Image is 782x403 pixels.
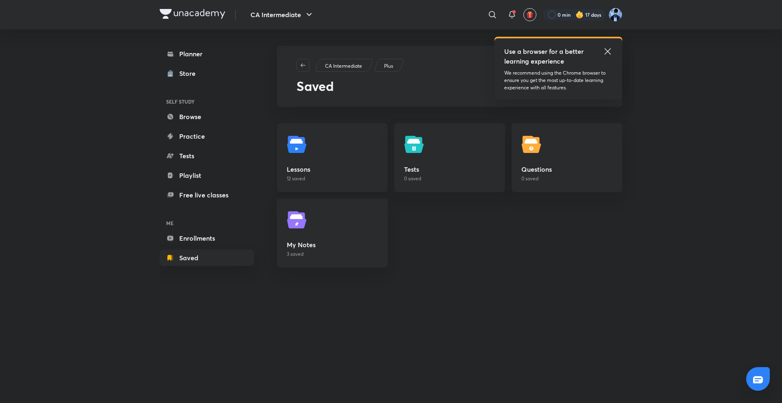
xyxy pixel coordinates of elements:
[287,250,378,258] p: 3 saved
[246,7,319,23] button: CA Intermediate
[160,108,254,125] a: Browse
[287,133,310,156] img: lessons.svg
[297,78,603,94] h2: Saved
[504,69,613,91] p: We recommend using the Chrome browser to ensure you get the most up-to-date learning experience w...
[160,250,254,266] a: Saved
[512,123,622,192] a: Questions0 saved
[324,62,364,70] a: CA Intermediate
[277,199,388,268] a: My Notes3 saved
[160,9,225,21] a: Company Logo
[576,11,584,19] img: streak
[160,167,254,184] a: Playlist
[287,240,378,250] h5: My Notes
[325,62,362,70] p: CA Intermediate
[521,175,613,182] p: 0 saved
[526,11,534,18] img: avatar
[504,46,585,66] h5: Use a browser for a better learning experience
[404,175,495,182] p: 0 saved
[277,123,388,192] a: Lessons12 saved
[160,95,254,108] h6: SELF STUDY
[160,9,225,19] img: Company Logo
[160,148,254,164] a: Tests
[287,164,378,174] h5: Lessons
[160,187,254,203] a: Free live classes
[521,133,544,156] img: questions.svg
[384,62,393,70] p: Plus
[160,128,254,144] a: Practice
[160,65,254,82] a: Store
[179,69,200,78] div: Store
[160,46,254,62] a: Planner
[287,208,310,231] img: myNotes.svg
[608,8,622,22] img: Imran Hingora
[521,164,613,174] h5: Questions
[404,164,495,174] h5: Tests
[394,123,505,192] a: Tests0 saved
[160,230,254,246] a: Enrollments
[404,133,427,156] img: tests.svg
[383,62,395,70] a: Plus
[523,8,536,21] button: avatar
[160,216,254,230] h6: ME
[287,175,378,182] p: 12 saved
